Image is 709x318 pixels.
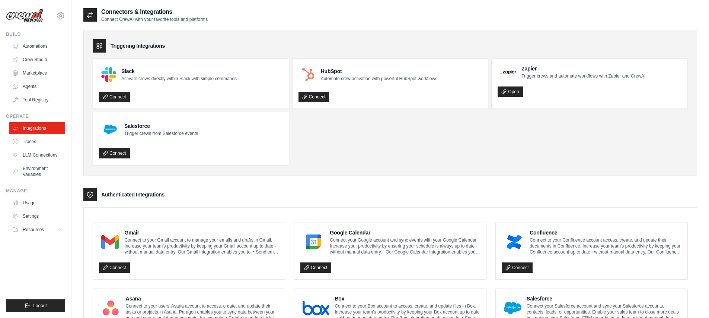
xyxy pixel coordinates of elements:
p: Connect your Google account and sync events with your Google Calendar. Increase your productivity... [330,237,480,255]
div: Build [6,31,65,37]
button: Logout [6,299,65,312]
a: Connect [99,92,130,102]
a: Connect [99,262,130,273]
div: Manage [6,188,65,194]
h4: Confluence [530,229,681,236]
a: Connect [502,262,533,273]
p: Connect CrewAI with your favorite tools and platforms [101,16,208,22]
a: Connect [300,262,331,273]
p: Activate crews directly within Slack with simple commands [121,76,237,82]
a: Automations [9,40,65,52]
a: Marketplace [9,67,65,79]
a: Crew Studio [9,54,65,66]
p: Connect to your Confluence account access, create, and update their documents in Confluence. Incr... [530,237,681,255]
a: Connect [99,148,130,158]
img: Logo [6,9,43,23]
img: HubSpot Logo [301,67,316,82]
a: LLM Connections [9,149,65,161]
a: Integrations [9,122,65,134]
img: Google Calendar Logo [303,234,325,249]
h4: Asana [125,295,279,302]
a: Usage [9,197,65,209]
img: Confluence Logo [504,234,524,249]
h4: Zapier [521,65,645,72]
a: Agents [9,81,65,92]
p: Trigger crews from Salesforce events [124,130,198,136]
span: Logout [33,303,47,309]
div: Operate [6,113,65,119]
h4: Gmail [124,229,279,236]
img: Salesforce Logo [101,120,119,138]
img: Slack Logo [101,67,116,82]
img: Gmail Logo [101,234,119,249]
h4: Slack [121,67,237,75]
a: Open [498,86,523,97]
h3: Authenticated Integrations [101,191,165,198]
img: Asana Logo [101,300,120,315]
button: Resources [9,224,65,236]
a: Connect [298,92,329,102]
span: Resources [23,227,44,233]
h4: Google Calendar [330,229,480,236]
img: Salesforce Logo [504,300,521,315]
p: Automate crew activation with powerful HubSpot workflows [321,76,437,82]
h2: Connectors & Integrations [101,7,208,16]
a: Environment Variables [9,163,65,180]
img: Zapier Logo [500,70,516,74]
a: Tool Registry [9,94,65,106]
p: Connect to your Gmail account to manage your emails and drafts in Gmail. Increase your team’s pro... [124,237,279,255]
h4: Box [335,295,480,302]
p: Trigger crews and automate workflows with Zapier and CrewAI [521,73,645,79]
img: Box Logo [303,300,329,315]
a: Traces [9,136,65,148]
h4: HubSpot [321,67,437,75]
h3: Triggering Integrations [111,42,165,50]
a: Settings [9,210,65,222]
h4: Salesforce [527,295,681,302]
h4: Salesforce [124,122,198,130]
